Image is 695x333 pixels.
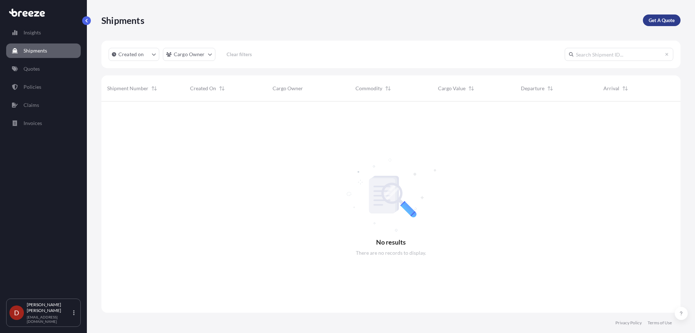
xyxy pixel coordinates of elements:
input: Search Shipment ID... [565,48,673,61]
p: Clear filters [227,51,252,58]
span: Commodity [355,85,382,92]
span: Arrival [603,85,619,92]
a: Terms of Use [648,320,672,326]
p: [PERSON_NAME] [PERSON_NAME] [27,302,72,313]
button: Sort [150,84,159,93]
span: Shipment Number [107,85,148,92]
p: Insights [24,29,41,36]
button: cargoOwner Filter options [163,48,215,61]
span: D [14,309,19,316]
button: createdOn Filter options [109,48,159,61]
p: [EMAIL_ADDRESS][DOMAIN_NAME] [27,315,72,324]
a: Invoices [6,116,81,130]
button: Sort [467,84,476,93]
p: Shipments [101,14,144,26]
a: Quotes [6,62,81,76]
span: Cargo Owner [273,85,303,92]
span: Cargo Value [438,85,466,92]
button: Sort [384,84,392,93]
p: Shipments [24,47,47,54]
p: Claims [24,101,39,109]
button: Sort [546,84,555,93]
p: Created on [118,51,144,58]
button: Sort [621,84,629,93]
span: Departure [521,85,544,92]
a: Get A Quote [643,14,681,26]
span: Created On [190,85,216,92]
button: Clear filters [219,49,260,60]
p: Invoices [24,120,42,127]
a: Privacy Policy [615,320,642,326]
a: Shipments [6,43,81,58]
button: Sort [218,84,226,93]
a: Insights [6,25,81,40]
p: Get A Quote [649,17,675,24]
a: Claims [6,98,81,112]
p: Cargo Owner [174,51,205,58]
p: Policies [24,83,41,91]
a: Policies [6,80,81,94]
p: Quotes [24,65,40,72]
